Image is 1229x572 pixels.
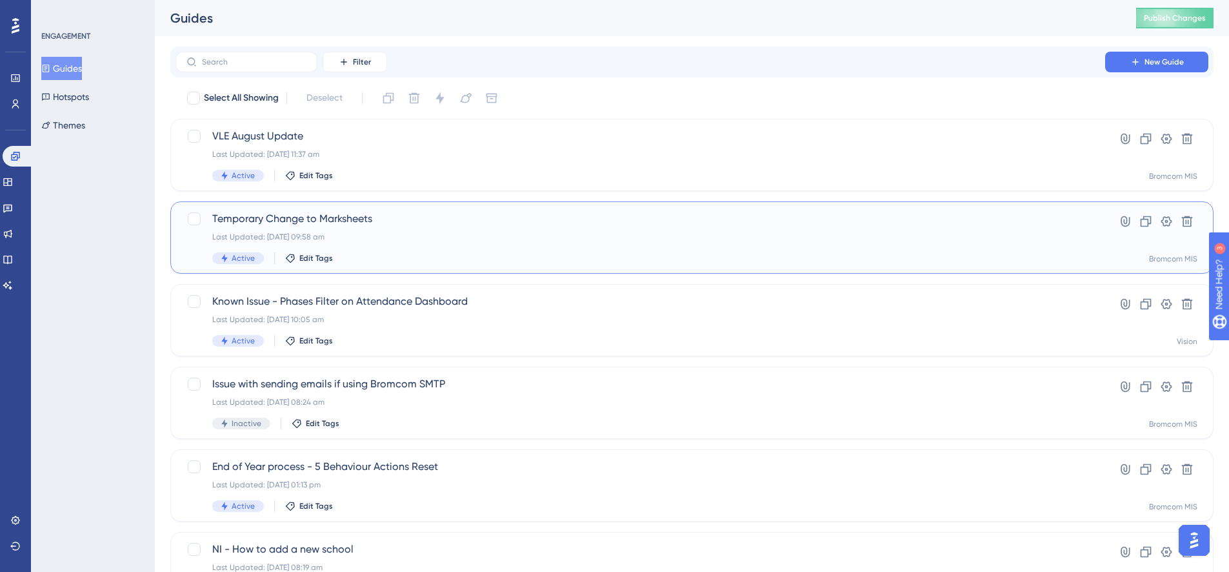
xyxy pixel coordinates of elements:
[1144,13,1206,23] span: Publish Changes
[212,542,1068,557] span: NI - How to add a new school
[232,253,255,263] span: Active
[41,114,85,137] button: Themes
[212,459,1068,475] span: End of Year process - 5 Behaviour Actions Reset
[212,128,1068,144] span: VLE August Update
[170,9,1104,27] div: Guides
[1144,57,1184,67] span: New Guide
[232,336,255,346] span: Active
[232,501,255,511] span: Active
[204,90,279,106] span: Select All Showing
[353,57,371,67] span: Filter
[299,253,333,263] span: Edit Tags
[292,418,339,429] button: Edit Tags
[1149,254,1197,264] div: Bromcom MIS
[41,85,89,108] button: Hotspots
[1149,419,1197,429] div: Bromcom MIS
[306,90,343,106] span: Deselect
[212,294,1068,309] span: Known Issue - Phases Filter on Attendance Dashboard
[299,501,333,511] span: Edit Tags
[295,87,354,110] button: Deselect
[285,253,333,263] button: Edit Tags
[212,397,1068,407] div: Last Updated: [DATE] 08:24 am
[212,149,1068,159] div: Last Updated: [DATE] 11:37 am
[1136,8,1214,28] button: Publish Changes
[299,336,333,346] span: Edit Tags
[212,314,1068,325] div: Last Updated: [DATE] 10:05 am
[285,501,333,511] button: Edit Tags
[323,52,387,72] button: Filter
[30,3,81,19] span: Need Help?
[1105,52,1208,72] button: New Guide
[212,232,1068,242] div: Last Updated: [DATE] 09:58 am
[41,57,82,80] button: Guides
[285,170,333,181] button: Edit Tags
[1175,521,1214,560] iframe: UserGuiding AI Assistant Launcher
[232,418,261,429] span: Inactive
[202,57,306,66] input: Search
[212,480,1068,490] div: Last Updated: [DATE] 01:13 pm
[212,376,1068,392] span: Issue with sending emails if using Bromcom SMTP
[90,6,94,17] div: 3
[285,336,333,346] button: Edit Tags
[1177,336,1197,347] div: Vision
[212,211,1068,227] span: Temporary Change to Marksheets
[232,170,255,181] span: Active
[299,170,333,181] span: Edit Tags
[1149,171,1197,181] div: Bromcom MIS
[306,418,339,429] span: Edit Tags
[1149,502,1197,512] div: Bromcom MIS
[41,31,90,41] div: ENGAGEMENT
